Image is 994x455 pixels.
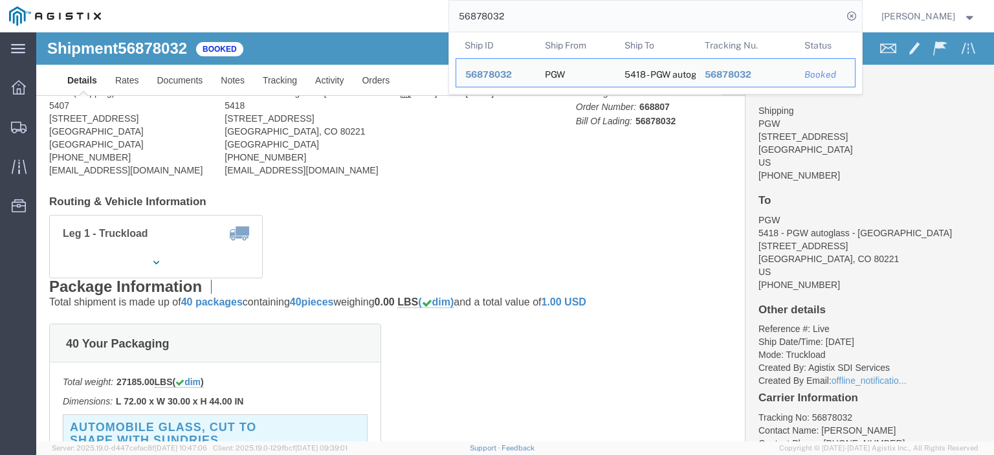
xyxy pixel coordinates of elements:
span: Client: 2025.19.0-129fbcf [213,444,348,452]
div: 56878032 [704,68,786,82]
div: 56878032 [465,68,527,82]
span: 56878032 [465,69,512,80]
input: Search for shipment number, reference number [449,1,843,32]
th: Ship ID [456,32,536,58]
img: logo [9,6,101,26]
th: Ship To [615,32,696,58]
div: 5418 - PGW autoglass - Denver [624,59,687,87]
div: PGW [544,59,564,87]
table: Search Results [456,32,862,94]
span: Server: 2025.19.0-d447cefac8f [52,444,207,452]
span: [DATE] 10:47:06 [155,444,207,452]
span: [DATE] 09:39:01 [295,444,348,452]
iframe: FS Legacy Container [36,32,994,441]
button: [PERSON_NAME] [881,8,977,24]
a: Feedback [502,444,535,452]
span: Jesse Jordan [881,9,955,23]
th: Ship From [535,32,615,58]
span: Copyright © [DATE]-[DATE] Agistix Inc., All Rights Reserved [779,443,978,454]
th: Status [795,32,856,58]
span: 56878032 [704,69,751,80]
div: Booked [804,68,846,82]
a: Support [470,444,502,452]
th: Tracking Nu. [695,32,795,58]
